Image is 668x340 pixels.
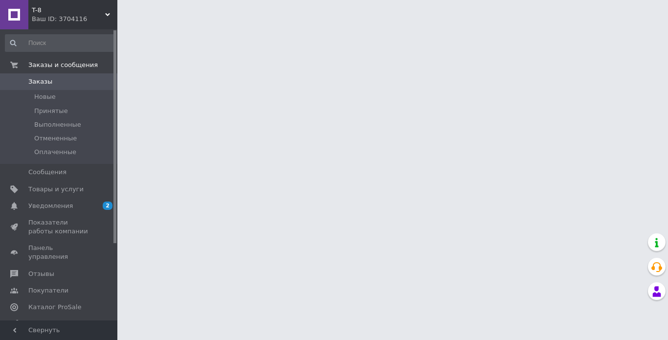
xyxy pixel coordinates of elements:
span: Оплаченные [34,148,76,157]
div: Ваш ID: 3704116 [32,15,117,23]
span: Отмененные [34,134,77,143]
span: Панель управления [28,244,90,261]
input: Поиск [5,34,115,52]
span: Аналитика [28,319,65,328]
span: Каталог ProSale [28,303,81,312]
span: Отзывы [28,270,54,278]
span: Показатели работы компании [28,218,90,236]
span: Выполненные [34,120,81,129]
span: T-8 [32,6,105,15]
span: Заказы и сообщения [28,61,98,69]
span: Покупатели [28,286,68,295]
span: Новые [34,92,56,101]
span: Сообщения [28,168,67,177]
span: Заказы [28,77,52,86]
span: Уведомления [28,202,73,210]
span: Товары и услуги [28,185,84,194]
span: Принятые [34,107,68,115]
span: 2 [103,202,112,210]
